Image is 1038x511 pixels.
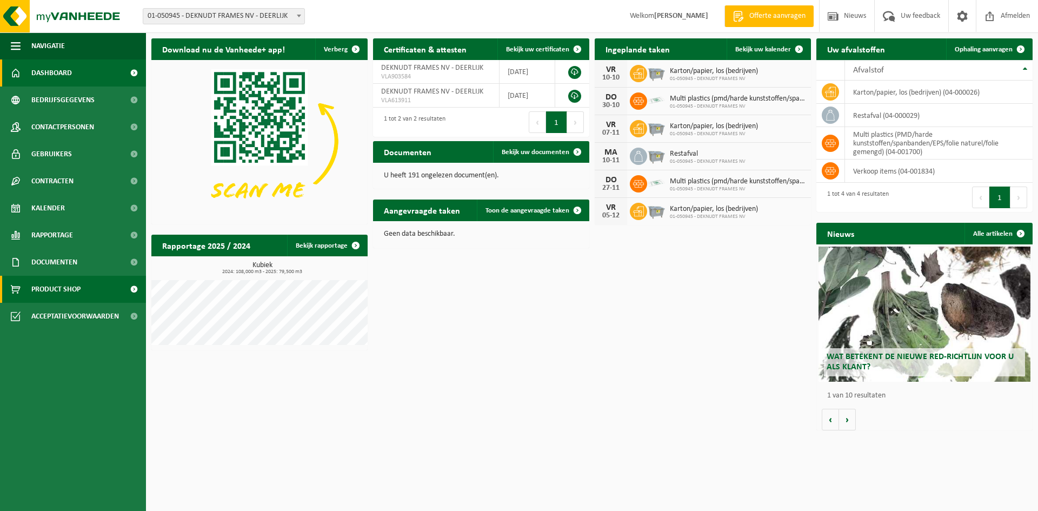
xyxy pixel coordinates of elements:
img: LP-SK-00500-LPE-16 [647,174,666,192]
a: Bekijk uw certificaten [497,38,588,60]
span: Rapportage [31,222,73,249]
span: 01-050945 - DEKNUDT FRAMES NV [670,103,806,110]
span: Bekijk uw certificaten [506,46,569,53]
td: multi plastics (PMD/harde kunststoffen/spanbanden/EPS/folie naturel/folie gemengd) (04-001700) [845,127,1033,160]
span: Gebruikers [31,141,72,168]
a: Bekijk uw documenten [493,141,588,163]
img: WB-2500-GAL-GY-01 [647,201,666,220]
h3: Kubiek [157,262,368,275]
div: 10-10 [600,74,622,82]
div: 1 tot 2 van 2 resultaten [378,110,445,134]
h2: Download nu de Vanheede+ app! [151,38,296,59]
span: Documenten [31,249,77,276]
span: Multi plastics (pmd/harde kunststoffen/spanbanden/eps/folie naturel/folie gemeng... [670,177,806,186]
button: 1 [546,111,567,133]
span: Bekijk uw documenten [502,149,569,156]
button: Volgende [839,409,856,430]
span: DEKNUDT FRAMES NV - DEERLIJK [381,64,483,72]
span: Dashboard [31,59,72,87]
button: Previous [972,187,989,208]
span: Ophaling aanvragen [955,46,1013,53]
span: Bedrijfsgegevens [31,87,95,114]
div: 27-11 [600,184,622,192]
div: 1 tot 4 van 4 resultaten [822,185,889,209]
button: Next [567,111,584,133]
span: 01-050945 - DEKNUDT FRAMES NV [670,186,806,193]
div: DO [600,176,622,184]
h2: Certificaten & attesten [373,38,477,59]
p: Geen data beschikbaar. [384,230,578,238]
a: Alle artikelen [964,223,1032,244]
a: Bekijk rapportage [287,235,367,256]
span: Contracten [31,168,74,195]
span: Kalender [31,195,65,222]
a: Bekijk uw kalender [727,38,810,60]
span: 01-050945 - DEKNUDT FRAMES NV - DEERLIJK [143,9,304,24]
span: Wat betekent de nieuwe RED-richtlijn voor u als klant? [827,353,1014,371]
td: [DATE] [500,60,555,84]
h2: Ingeplande taken [595,38,681,59]
span: Verberg [324,46,348,53]
span: Product Shop [31,276,81,303]
div: 05-12 [600,212,622,220]
span: Bekijk uw kalender [735,46,791,53]
h2: Nieuws [816,223,865,244]
td: verkoop items (04-001834) [845,160,1033,183]
h2: Uw afvalstoffen [816,38,896,59]
img: WB-2500-GAL-GY-01 [647,118,666,137]
a: Wat betekent de nieuwe RED-richtlijn voor u als klant? [819,247,1030,382]
td: [DATE] [500,84,555,108]
h2: Aangevraagde taken [373,200,471,221]
a: Offerte aanvragen [724,5,814,27]
td: karton/papier, los (bedrijven) (04-000026) [845,81,1033,104]
img: WB-2500-GAL-GY-01 [647,63,666,82]
img: WB-2500-GAL-GY-01 [647,146,666,164]
span: Karton/papier, los (bedrijven) [670,67,758,76]
button: Vorige [822,409,839,430]
span: Toon de aangevraagde taken [485,207,569,214]
span: 01-050945 - DEKNUDT FRAMES NV - DEERLIJK [143,8,305,24]
span: Multi plastics (pmd/harde kunststoffen/spanbanden/eps/folie naturel/folie gemeng... [670,95,806,103]
span: Karton/papier, los (bedrijven) [670,122,758,131]
span: Navigatie [31,32,65,59]
button: Next [1010,187,1027,208]
span: 01-050945 - DEKNUDT FRAMES NV [670,76,758,82]
span: VLA903584 [381,72,491,81]
button: 1 [989,187,1010,208]
h2: Rapportage 2025 / 2024 [151,235,261,256]
span: Offerte aanvragen [747,11,808,22]
span: DEKNUDT FRAMES NV - DEERLIJK [381,88,483,96]
a: Toon de aangevraagde taken [477,200,588,221]
span: 2024: 108,000 m3 - 2025: 79,500 m3 [157,269,368,275]
div: 30-10 [600,102,622,109]
strong: [PERSON_NAME] [654,12,708,20]
span: 01-050945 - DEKNUDT FRAMES NV [670,214,758,220]
h2: Documenten [373,141,442,162]
div: VR [600,121,622,129]
span: Contactpersonen [31,114,94,141]
img: Download de VHEPlus App [151,60,368,222]
div: VR [600,203,622,212]
span: 01-050945 - DEKNUDT FRAMES NV [670,158,746,165]
span: Acceptatievoorwaarden [31,303,119,330]
span: 01-050945 - DEKNUDT FRAMES NV [670,131,758,137]
div: 10-11 [600,157,622,164]
span: Afvalstof [853,66,884,75]
td: restafval (04-000029) [845,104,1033,127]
div: DO [600,93,622,102]
span: VLA613911 [381,96,491,105]
div: MA [600,148,622,157]
button: Previous [529,111,546,133]
p: U heeft 191 ongelezen document(en). [384,172,578,180]
p: 1 van 10 resultaten [827,392,1027,400]
a: Ophaling aanvragen [946,38,1032,60]
button: Verberg [315,38,367,60]
span: Karton/papier, los (bedrijven) [670,205,758,214]
div: VR [600,65,622,74]
img: LP-SK-00500-LPE-16 [647,91,666,109]
span: Restafval [670,150,746,158]
div: 07-11 [600,129,622,137]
